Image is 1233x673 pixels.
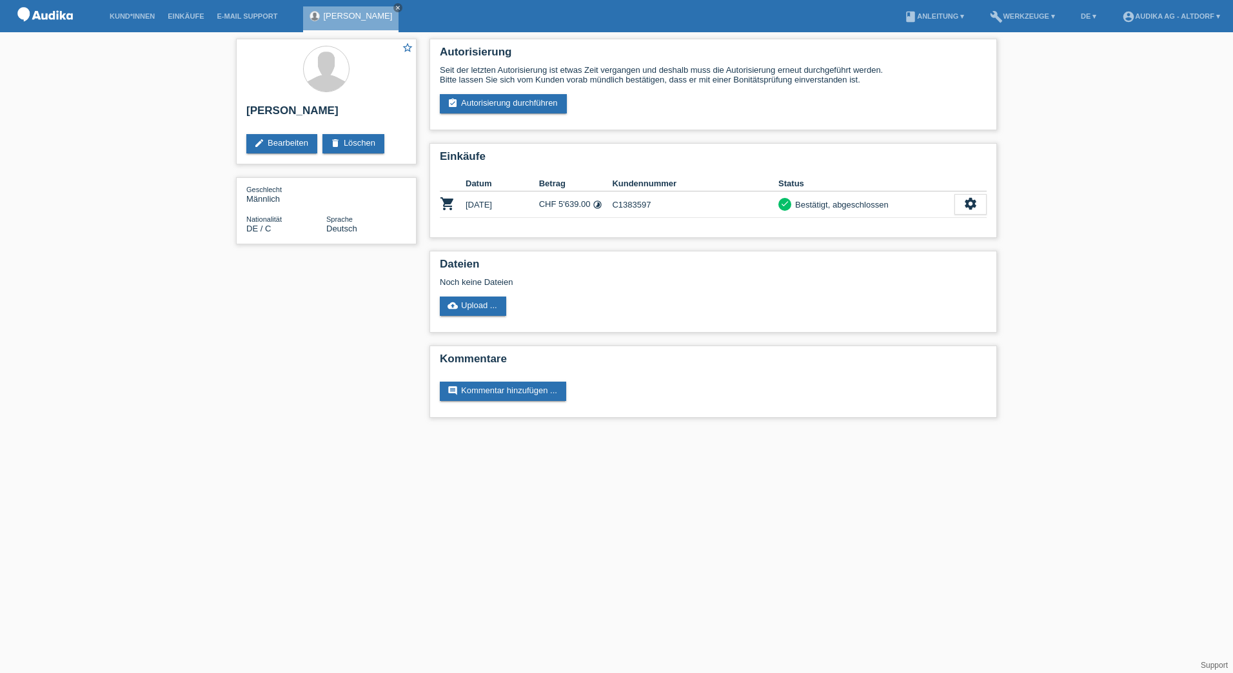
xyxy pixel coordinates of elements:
[904,10,917,23] i: book
[539,191,613,218] td: CHF 5'639.00
[440,196,455,211] i: POSP00008180
[246,184,326,204] div: Männlich
[898,12,971,20] a: bookAnleitung ▾
[254,138,264,148] i: edit
[780,199,789,208] i: check
[440,65,987,84] div: Seit der letzten Autorisierung ist etwas Zeit vergangen und deshalb muss die Autorisierung erneut...
[246,134,317,153] a: editBearbeiten
[326,215,353,223] span: Sprache
[1074,12,1103,20] a: DE ▾
[246,224,271,233] span: Deutschland / C / 23.12.2000
[13,25,77,35] a: POS — MF Group
[466,176,539,191] th: Datum
[440,297,506,316] a: cloud_uploadUpload ...
[612,176,778,191] th: Kundennummer
[440,258,987,277] h2: Dateien
[440,150,987,170] h2: Einkäufe
[778,176,954,191] th: Status
[326,224,357,233] span: Deutsch
[211,12,284,20] a: E-Mail Support
[791,198,889,211] div: Bestätigt, abgeschlossen
[402,42,413,54] i: star_border
[103,12,161,20] a: Kund*innen
[1116,12,1227,20] a: account_circleAudika AG - Altdorf ▾
[1122,10,1135,23] i: account_circle
[448,98,458,108] i: assignment_turned_in
[330,138,340,148] i: delete
[983,12,1061,20] a: buildWerkzeuge ▾
[440,46,987,65] h2: Autorisierung
[612,191,778,218] td: C1383597
[323,11,392,21] a: [PERSON_NAME]
[440,382,566,401] a: commentKommentar hinzufügen ...
[246,104,406,124] h2: [PERSON_NAME]
[448,385,458,396] i: comment
[246,186,282,193] span: Geschlecht
[990,10,1003,23] i: build
[1201,661,1228,670] a: Support
[402,42,413,55] a: star_border
[963,197,978,211] i: settings
[322,134,384,153] a: deleteLöschen
[440,353,987,372] h2: Kommentare
[440,277,834,287] div: Noch keine Dateien
[448,300,458,311] i: cloud_upload
[161,12,210,20] a: Einkäufe
[246,215,282,223] span: Nationalität
[440,94,567,113] a: assignment_turned_inAutorisierung durchführen
[466,191,539,218] td: [DATE]
[593,200,602,210] i: 12 Raten
[395,5,401,11] i: close
[393,3,402,12] a: close
[539,176,613,191] th: Betrag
